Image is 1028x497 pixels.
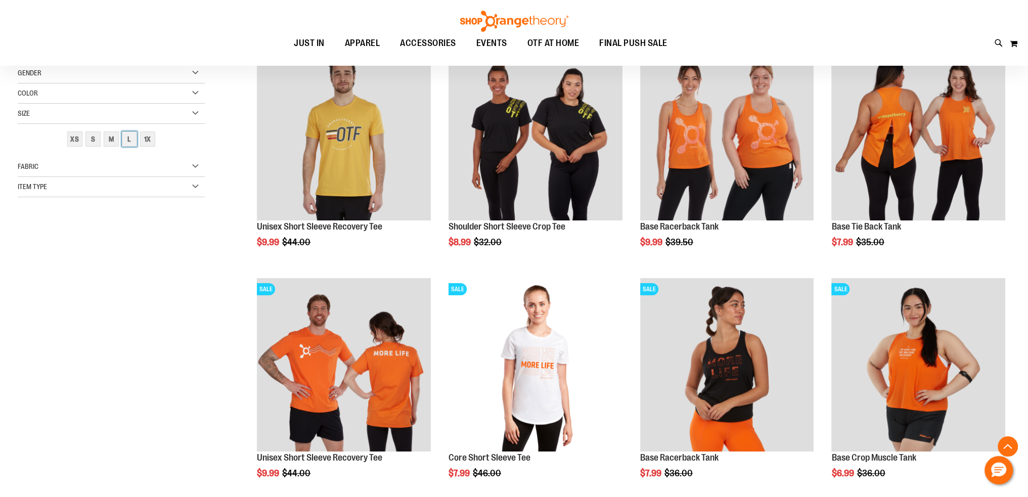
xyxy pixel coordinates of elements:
button: Back To Top [998,436,1018,457]
div: product [826,41,1010,273]
button: Hello, have a question? Let’s chat. [985,456,1013,484]
span: $6.99 [831,468,855,478]
div: XS [67,131,82,147]
img: Product image for Unisex Short Sleeve Recovery Tee [257,278,431,452]
span: Size [18,109,30,117]
a: Base Crop Muscle Tank [831,453,916,463]
a: EVENTS [466,32,517,55]
span: SALE [640,283,658,295]
div: product [252,41,436,273]
span: $9.99 [257,468,281,478]
a: FINAL PUSH SALE [589,32,678,55]
a: Base Racerback Tank [640,453,719,463]
a: Product image for Unisex Short Sleeve Recovery TeeSALE [257,47,431,222]
a: M [102,130,120,148]
a: Product image for Base Racerback TankSALE [640,278,814,454]
span: $7.99 [640,468,663,478]
span: $36.00 [664,468,694,478]
a: OTF AT HOME [517,32,590,55]
span: JUST IN [294,32,325,55]
img: Product image for Base Racerback Tank [640,47,814,220]
a: Base Tie Back Tank [831,221,901,232]
span: $44.00 [282,237,312,247]
a: ACCESSORIES [390,32,466,55]
a: Unisex Short Sleeve Recovery Tee [257,453,382,463]
span: FINAL PUSH SALE [599,32,667,55]
a: Product image for Base Tie Back TankSALE [831,47,1005,222]
span: $9.99 [257,237,281,247]
span: SALE [831,283,850,295]
span: Fabric [18,162,38,170]
img: Product image for Shoulder Short Sleeve Crop Tee [449,47,622,220]
a: Product image for Core Short Sleeve TeeSALE [449,278,622,454]
div: M [104,131,119,147]
div: 1X [140,131,155,147]
span: $32.00 [474,237,503,247]
span: $44.00 [282,468,312,478]
span: $9.99 [640,237,664,247]
span: $7.99 [831,237,854,247]
span: EVENTS [476,32,507,55]
a: Product image for Base Racerback TankSALE [640,47,814,222]
img: Shop Orangetheory [459,11,570,32]
span: $36.00 [857,468,886,478]
a: JUST IN [284,32,335,55]
a: Product image for Unisex Short Sleeve Recovery TeeSALE [257,278,431,454]
span: Item Type [18,183,47,191]
div: S [85,131,101,147]
img: Product image for Base Tie Back Tank [831,47,1005,220]
a: APPAREL [335,32,390,55]
div: product [635,41,819,273]
span: APPAREL [345,32,380,55]
a: Base Racerback Tank [640,221,719,232]
a: Core Short Sleeve Tee [449,453,530,463]
a: L [120,130,139,148]
div: product [443,41,628,273]
span: $7.99 [449,468,471,478]
span: SALE [257,283,275,295]
span: $35.00 [856,237,885,247]
span: OTF AT HOME [527,32,579,55]
a: XS [66,130,84,148]
span: $8.99 [449,237,472,247]
img: Product image for Core Short Sleeve Tee [449,278,622,452]
a: S [84,130,102,148]
a: Shoulder Short Sleeve Crop Tee [449,221,565,232]
a: Product image for Base Crop Muscle TankSALE [831,278,1005,454]
span: Color [18,89,38,97]
span: SALE [449,283,467,295]
a: 1X [139,130,157,148]
div: L [122,131,137,147]
a: Unisex Short Sleeve Recovery Tee [257,221,382,232]
img: Product image for Base Racerback Tank [640,278,814,452]
span: ACCESSORIES [400,32,456,55]
a: Product image for Shoulder Short Sleeve Crop TeeSALE [449,47,622,222]
span: Gender [18,69,41,77]
img: Product image for Base Crop Muscle Tank [831,278,1005,452]
img: Product image for Unisex Short Sleeve Recovery Tee [257,47,431,220]
span: $46.00 [473,468,503,478]
span: $39.50 [665,237,695,247]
